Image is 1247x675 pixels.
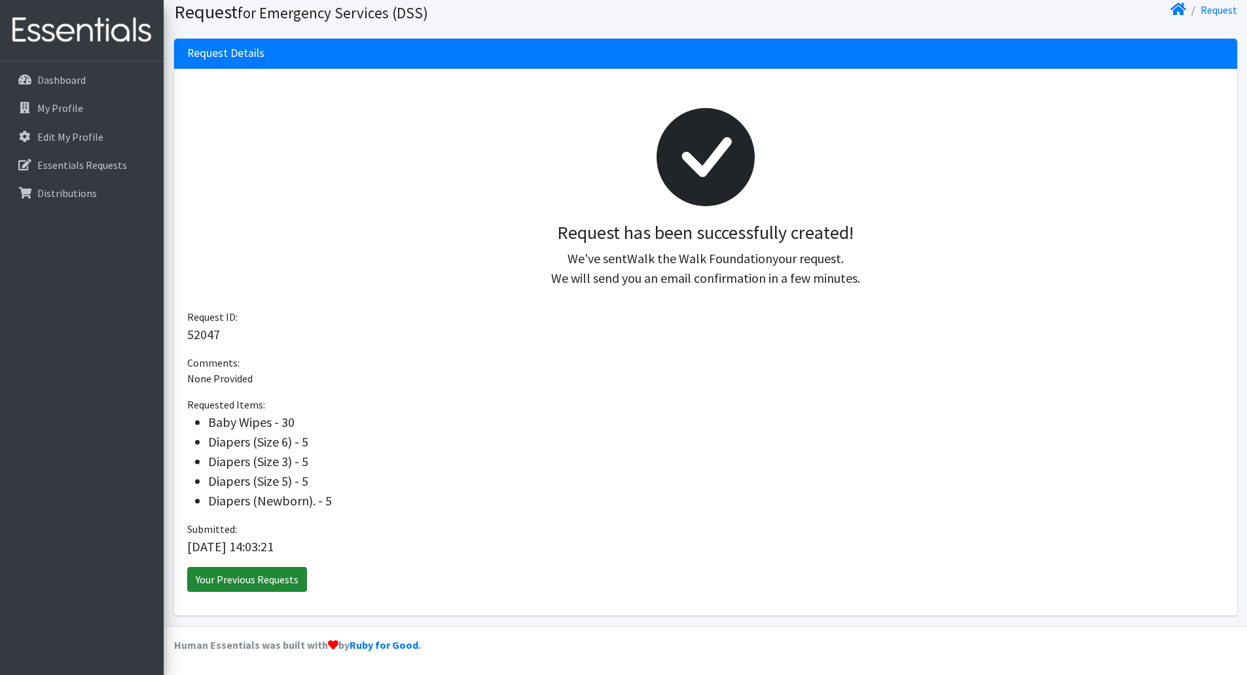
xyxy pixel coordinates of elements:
a: My Profile [5,95,158,121]
span: Comments: [187,356,240,369]
li: Diapers (Size 3) - 5 [208,452,1224,471]
a: Your Previous Requests [187,567,307,592]
p: Essentials Requests [37,158,127,172]
h3: Request has been successfully created! [198,222,1214,244]
strong: Human Essentials was built with by . [174,638,421,651]
p: Edit My Profile [37,130,103,143]
a: Essentials Requests [5,152,158,178]
p: My Profile [37,101,83,115]
p: [DATE] 14:03:21 [187,537,1224,556]
p: We've sent your request. We will send you an email confirmation in a few minutes. [198,249,1214,288]
li: Diapers (Size 5) - 5 [208,471,1224,491]
span: Requested Items: [187,398,265,411]
a: Request [1201,3,1237,16]
a: Edit My Profile [5,124,158,150]
span: Walk the Walk Foundation [627,250,772,266]
p: 52047 [187,325,1224,344]
li: Diapers (Size 6) - 5 [208,432,1224,452]
span: None Provided [187,372,253,385]
a: Dashboard [5,67,158,93]
span: Submitted: [187,522,237,536]
h3: Request Details [187,46,264,60]
small: for Emergency Services (DSS) [238,3,428,22]
span: Request ID: [187,310,238,323]
img: HumanEssentials [5,9,158,52]
h1: Request [174,1,701,24]
p: Dashboard [37,73,86,86]
a: Ruby for Good [350,638,418,651]
p: Distributions [37,187,97,200]
li: Baby Wipes - 30 [208,412,1224,432]
a: Distributions [5,180,158,206]
li: Diapers (Newborn). - 5 [208,491,1224,511]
